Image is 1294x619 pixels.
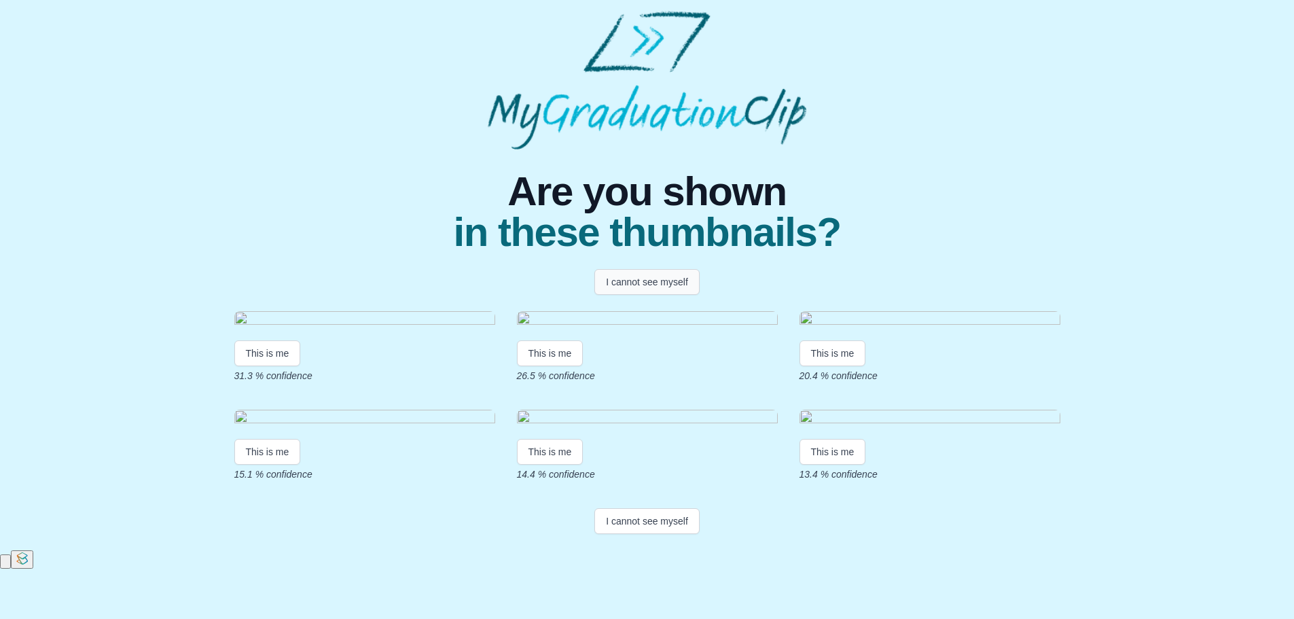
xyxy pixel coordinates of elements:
img: 5dd4ff06b13401042039219830db3c0cd2652af5.gif [234,410,495,428]
p: 20.4 % confidence [799,369,1060,383]
p: 15.1 % confidence [234,467,495,481]
button: This is me [234,439,301,465]
button: This is me [234,340,301,366]
button: I cannot see myself [594,508,700,534]
span: in these thumbnails? [453,212,840,253]
span: Are you shown [453,171,840,212]
img: 6b68687ac224c81f43171ef44fe1f0bf5ada01d9.gif [799,410,1060,428]
p: 13.4 % confidence [799,467,1060,481]
p: 31.3 % confidence [234,369,495,383]
button: This is me [799,439,866,465]
button: This is me [517,439,583,465]
img: f740650453f342ac35e67cb5ab17b78e33e2da6b.gif [517,410,778,428]
p: 14.4 % confidence [517,467,778,481]
img: 13e6b346ec8083c186fa57c1144d78f939fe6380.gif [234,311,495,330]
button: This is me [517,340,583,366]
button: I cannot see myself [594,269,700,295]
img: 2c9fe08ee3a7aa862d0387a88870cc19803847d0.gif [517,311,778,330]
img: 843dcccdcf710d7351635aa400ed36cd93cd2ece.gif [799,311,1060,330]
button: This is me [799,340,866,366]
img: MyGraduationClip [488,11,806,149]
p: 26.5 % confidence [517,369,778,383]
